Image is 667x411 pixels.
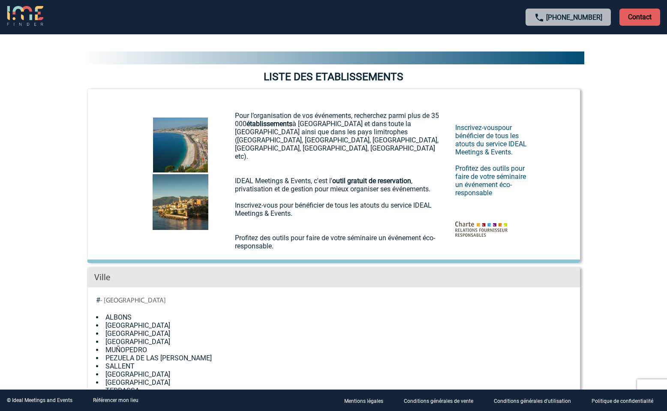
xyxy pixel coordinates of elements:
[7,397,72,403] div: © Ideal Meetings and Events
[235,160,442,193] p: IDEAL Meetings & Events, c'est l' , privatisation et de gestion pour mieux organiser ses événements.
[455,164,526,197] span: Profitez des outils pour faire de votre séminaire un événement éco-responsable
[105,387,139,395] a: TERRASSA
[96,296,100,304] a: #
[546,13,602,21] a: [PHONE_NUMBER]
[87,268,580,287] div: Ville
[93,397,138,403] a: Référencer mon lieu
[105,321,170,329] a: [GEOGRAPHIC_DATA]
[153,174,208,230] img: hotel seminaire haute corse
[592,398,653,404] p: Politique de confidentialité
[494,398,571,404] p: Conditions générales d'utilisation
[153,118,208,172] img: hotel seminaire alpes maritimes
[105,346,147,354] a: MUÑOPEDRO
[105,370,170,378] a: [GEOGRAPHIC_DATA]
[404,398,473,404] p: Conditions générales de vente
[105,362,135,370] a: SALLENT
[105,378,170,387] a: [GEOGRAPHIC_DATA]
[397,396,487,405] a: Conditions générales de vente
[235,193,442,218] p: Inscrivez-vous pour bénéficier de tous les atouts du service IDEAL Meetings & Events.
[105,354,212,362] a: PEZUELA DE LAS [PERSON_NAME]
[105,313,132,321] a: ALBONS
[105,329,170,338] a: [GEOGRAPHIC_DATA]
[105,338,170,346] a: [GEOGRAPHIC_DATA]
[332,177,411,185] strong: outil gratuit de reservation
[585,396,667,405] a: Politique de confidentialité
[337,396,397,405] a: Mentions légales
[534,12,544,23] img: call-24-px.png
[83,71,584,82] p: LISTE DES ETABLISSEMENTS
[235,218,442,250] p: Profitez des outils pour faire de votre séminaire un événement éco-responsable.
[487,396,585,405] a: Conditions générales d'utilisation
[246,120,292,128] strong: établissements
[455,124,498,132] a: Inscrivez-vous
[619,9,660,26] p: Contact
[455,124,527,156] span: pour bénéficier de tous les atouts du service IDEAL Meetings & Events.
[344,398,383,404] p: Mentions légales
[235,112,442,160] p: Pour l’organisation de vos événements, recherchez parmi plus de 35 000 à [GEOGRAPHIC_DATA] et dan...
